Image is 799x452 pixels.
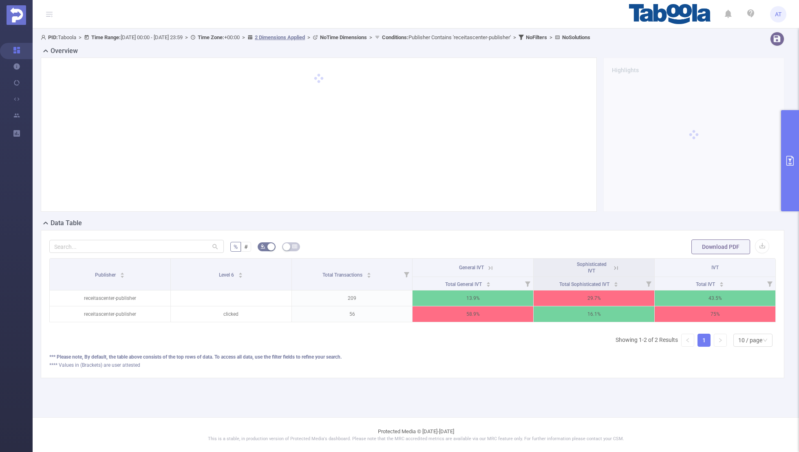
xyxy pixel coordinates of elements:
[711,265,719,270] span: IVT
[681,334,694,347] li: Previous Page
[511,34,519,40] span: >
[718,338,723,343] i: icon: right
[714,334,727,347] li: Next Page
[382,34,511,40] span: Publisher Contains 'receitascenter-publisher'
[292,306,413,322] p: 56
[292,244,297,249] i: icon: table
[49,240,224,253] input: Search...
[562,34,590,40] b: No Solutions
[292,290,413,306] p: 209
[719,281,724,286] div: Sort
[698,334,710,346] a: 1
[41,35,48,40] i: icon: user
[49,353,776,361] div: *** Please note, By default, the table above consists of the top rows of data. To access all data...
[522,277,533,290] i: Filter menu
[366,275,371,277] i: icon: caret-down
[719,284,724,286] i: icon: caret-down
[171,306,291,322] p: clicked
[719,281,724,283] i: icon: caret-up
[486,281,491,286] div: Sort
[643,277,654,290] i: Filter menu
[41,34,590,40] span: Taboola [DATE] 00:00 - [DATE] 23:59 +00:00
[7,5,26,25] img: Protected Media
[655,290,775,306] p: 43.5%
[51,46,78,56] h2: Overview
[234,244,238,250] span: %
[198,34,224,40] b: Time Zone:
[655,306,775,322] p: 75%
[775,6,781,22] span: AT
[260,244,265,249] i: icon: bg-colors
[738,334,762,346] div: 10 / page
[382,34,408,40] b: Conditions :
[696,281,716,287] span: Total IVT
[120,271,125,274] i: icon: caret-up
[559,281,611,287] span: Total Sophisticated IVT
[95,272,117,278] span: Publisher
[614,281,618,286] div: Sort
[764,277,775,290] i: Filter menu
[763,338,768,343] i: icon: down
[577,261,607,274] span: Sophisticated IVT
[120,275,125,277] i: icon: caret-down
[51,218,82,228] h2: Data Table
[366,271,371,274] i: icon: caret-up
[413,290,533,306] p: 13.9%
[48,34,58,40] b: PID:
[244,244,248,250] span: #
[616,334,678,347] li: Showing 1-2 of 2 Results
[413,306,533,322] p: 58.9%
[459,265,484,270] span: General IVT
[366,271,371,276] div: Sort
[697,334,711,347] li: 1
[183,34,190,40] span: >
[50,290,170,306] p: receitascenter-publisher
[486,284,490,286] i: icon: caret-down
[53,436,779,443] p: This is a stable, in production version of Protected Media's dashboard. Please note that the MRC ...
[445,281,483,287] span: Total General IVT
[305,34,313,40] span: >
[238,271,243,276] div: Sort
[219,272,235,278] span: Level 6
[255,34,305,40] u: 2 Dimensions Applied
[240,34,247,40] span: >
[547,34,555,40] span: >
[486,281,490,283] i: icon: caret-up
[120,271,125,276] div: Sort
[685,338,690,343] i: icon: left
[320,34,367,40] b: No Time Dimensions
[614,284,618,286] i: icon: caret-down
[76,34,84,40] span: >
[33,417,799,452] footer: Protected Media © [DATE]-[DATE]
[534,306,654,322] p: 16.1%
[49,361,776,369] div: **** Values in (Brackets) are user attested
[50,306,170,322] p: receitascenter-publisher
[238,275,243,277] i: icon: caret-down
[526,34,547,40] b: No Filters
[614,281,618,283] i: icon: caret-up
[367,34,375,40] span: >
[238,271,243,274] i: icon: caret-up
[322,272,364,278] span: Total Transactions
[534,290,654,306] p: 29.7%
[401,259,412,290] i: Filter menu
[691,239,750,254] button: Download PDF
[91,34,121,40] b: Time Range:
